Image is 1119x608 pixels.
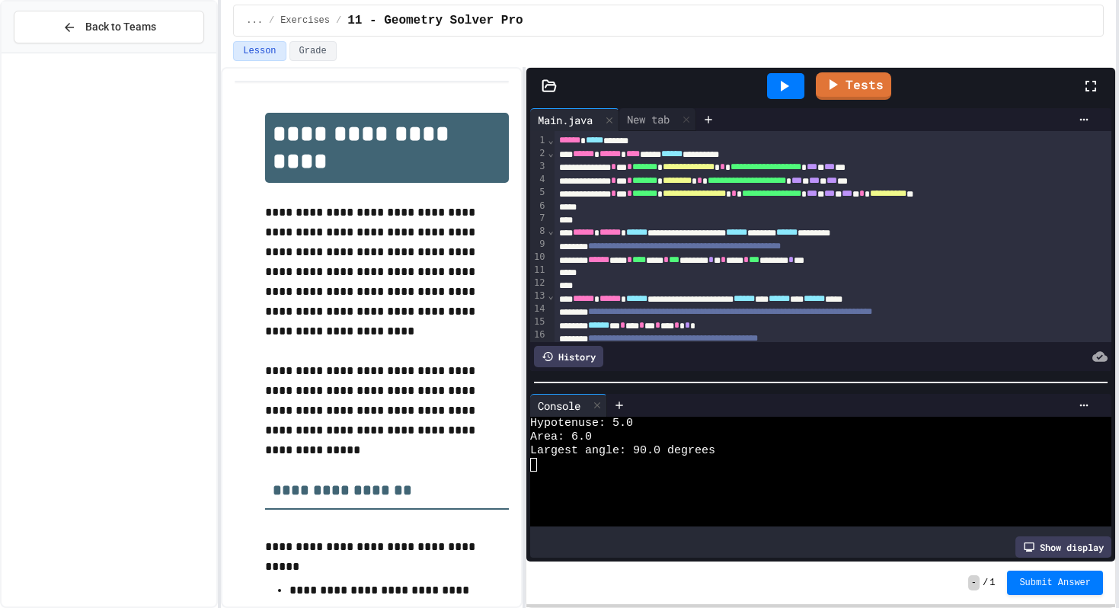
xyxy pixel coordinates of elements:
[530,328,547,341] div: 16
[530,251,547,264] div: 10
[547,226,554,236] span: Fold line
[530,277,547,290] div: 12
[530,160,547,173] div: 3
[14,11,204,43] button: Back to Teams
[990,577,995,589] span: 1
[530,398,588,414] div: Console
[530,108,619,131] div: Main.java
[534,346,603,367] div: History
[530,342,547,355] div: 17
[289,41,337,61] button: Grade
[547,135,554,146] span: Fold line
[993,481,1104,546] iframe: chat widget
[530,112,600,128] div: Main.java
[530,315,547,328] div: 15
[816,72,891,100] a: Tests
[530,173,547,186] div: 4
[269,14,274,27] span: /
[530,417,633,430] span: Hypotenuse: 5.0
[619,108,696,131] div: New tab
[547,290,554,301] span: Fold line
[530,238,547,251] div: 9
[530,302,547,315] div: 14
[347,11,523,30] span: 11 - Geometry Solver Pro
[530,212,547,225] div: 7
[530,186,547,199] div: 5
[233,41,286,61] button: Lesson
[547,148,554,158] span: Fold line
[1007,571,1103,595] button: Submit Answer
[530,290,547,302] div: 13
[530,200,547,213] div: 6
[530,134,547,147] div: 1
[619,111,677,127] div: New tab
[85,19,156,35] span: Back to Teams
[530,430,592,444] span: Area: 6.0
[530,147,547,160] div: 2
[530,225,547,238] div: 8
[968,575,980,590] span: -
[530,264,547,277] div: 11
[1019,577,1091,589] span: Submit Answer
[1055,547,1104,593] iframe: chat widget
[280,14,330,27] span: Exercises
[246,14,263,27] span: ...
[530,444,715,458] span: Largest angle: 90.0 degrees
[336,14,341,27] span: /
[983,577,988,589] span: /
[530,394,607,417] div: Console
[1015,536,1111,558] div: Show display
